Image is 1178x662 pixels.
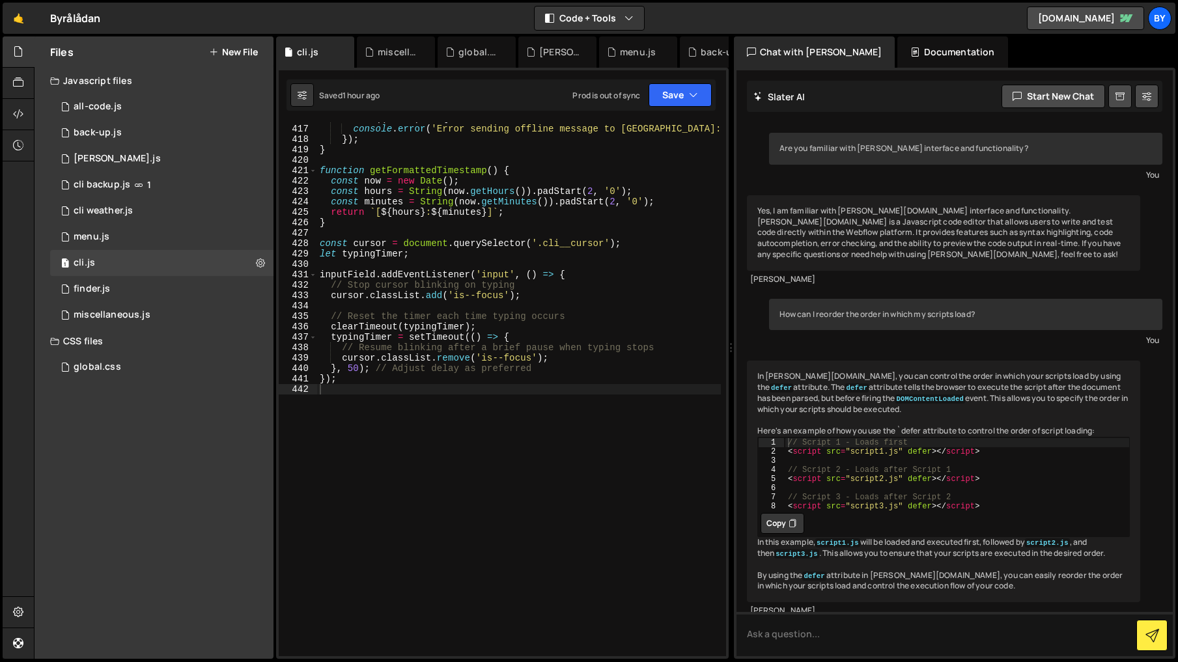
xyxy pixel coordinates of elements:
div: Chat with [PERSON_NAME] [734,36,895,68]
div: [PERSON_NAME].js [74,153,161,165]
div: Are you familiar with [PERSON_NAME] interface and functionality? [769,133,1163,165]
code: defer [770,383,793,393]
span: 1 [147,180,151,190]
code: script3.js [774,549,819,559]
div: 8 [759,502,784,511]
div: 435 [279,311,317,322]
div: 433 [279,290,317,301]
button: Start new chat [1002,85,1105,108]
div: 5 [759,475,784,484]
span: 1 [61,259,69,269]
div: menu.js [74,231,109,243]
code: script2.js [1025,538,1070,547]
button: Code + Tools [535,7,644,30]
div: 417 [279,124,317,134]
div: Yes, I am familiar with [PERSON_NAME][DOMAIN_NAME] interface and functionality. [PERSON_NAME][DOM... [747,195,1141,271]
div: 421 [279,165,317,176]
div: 4 [759,465,784,475]
div: 1 hour ago [343,90,380,101]
div: miscellaneous.js [74,309,150,321]
div: You [772,168,1160,182]
div: 420 [279,155,317,165]
div: cli.js [74,257,95,269]
div: How can I reorder the order in which my scripts load? [769,299,1163,331]
div: all-code.js [74,101,122,113]
div: cli.js [297,46,318,59]
div: 1 [759,438,784,447]
div: 10338/45688.js [50,172,273,198]
div: cli weather.js [74,205,133,217]
div: 432 [279,280,317,290]
code: defer [845,383,869,393]
div: 10338/45237.js [50,302,273,328]
div: 440 [279,363,317,374]
div: [PERSON_NAME].js [539,46,581,59]
div: 436 [279,322,317,332]
div: 431 [279,269,317,280]
div: 10338/45267.js [50,120,273,146]
code: DOMContentLoaded [895,394,965,404]
div: 429 [279,249,317,259]
div: menu.js [620,46,656,59]
div: 10338/45273.js [50,146,273,172]
a: By [1148,7,1171,30]
div: Saved [319,90,380,101]
div: 427 [279,228,317,238]
div: global.css [458,46,500,59]
div: 437 [279,332,317,342]
div: 438 [279,342,317,353]
div: CSS files [35,328,273,354]
div: 441 [279,374,317,384]
div: 430 [279,259,317,269]
div: 7 [759,493,784,502]
div: cli backup.js [74,179,130,191]
div: You [772,333,1160,347]
div: 439 [279,353,317,363]
code: defer [802,572,826,581]
div: 422 [279,176,317,186]
h2: Files [50,45,74,59]
div: global.css [74,361,121,373]
div: 426 [279,217,317,228]
div: 10338/23371.js [50,250,273,276]
h2: Slater AI [753,90,806,103]
div: back-up.js [701,46,742,59]
div: 3 [759,456,784,465]
div: 425 [279,207,317,217]
div: 2 [759,447,784,456]
div: 10338/45238.js [50,224,273,250]
div: 6 [759,484,784,493]
div: 424 [279,197,317,207]
div: Byrålådan [50,10,100,26]
div: 442 [279,384,317,394]
div: 10338/24973.js [50,276,273,302]
div: 423 [279,186,317,197]
div: 10338/35579.js [50,94,273,120]
div: Documentation [897,36,1007,68]
a: [DOMAIN_NAME] [1027,7,1144,30]
div: back-up.js [74,127,122,139]
div: 10338/45687.js [50,198,273,224]
div: finder.js [74,283,110,295]
div: [PERSON_NAME] [750,605,1138,616]
div: 418 [279,134,317,145]
div: 10338/24192.css [50,354,273,380]
div: 434 [279,301,317,311]
a: 🤙 [3,3,35,34]
div: miscellaneous.js [378,46,419,59]
button: Copy [761,513,804,534]
div: In [PERSON_NAME][DOMAIN_NAME], you can control the order in which your scripts load by using the ... [747,361,1141,602]
div: 419 [279,145,317,155]
code: script1.js [815,538,860,547]
div: Prod is out of sync [572,90,640,101]
div: Javascript files [35,68,273,94]
button: Save [649,83,712,107]
button: New File [209,47,258,57]
div: [PERSON_NAME] [750,274,1138,285]
div: 428 [279,238,317,249]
